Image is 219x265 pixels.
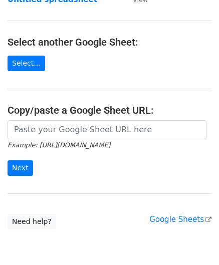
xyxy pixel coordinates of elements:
a: Need help? [8,214,56,229]
a: Select... [8,56,45,71]
h4: Select another Google Sheet: [8,36,211,48]
small: Example: [URL][DOMAIN_NAME] [8,141,110,149]
h4: Copy/paste a Google Sheet URL: [8,104,211,116]
input: Paste your Google Sheet URL here [8,120,206,139]
a: Google Sheets [149,215,211,224]
iframe: Chat Widget [169,217,219,265]
input: Next [8,160,33,176]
